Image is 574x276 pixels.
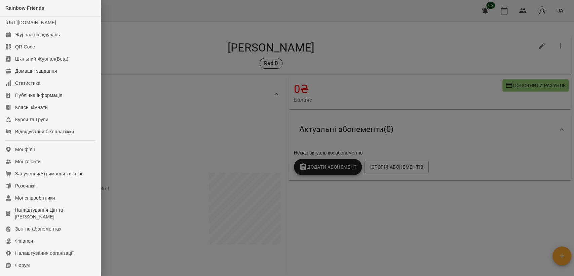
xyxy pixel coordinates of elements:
div: Відвідування без платіжки [15,128,74,135]
div: Налаштування організації [15,250,74,256]
div: Форум [15,262,30,269]
div: Звіт по абонементах [15,226,62,232]
div: Мої співробітники [15,195,55,201]
div: Курси та Групи [15,116,48,123]
div: Шкільний Журнал(Beta) [15,56,68,62]
div: Фінанси [15,238,33,244]
div: Мої філії [15,146,35,153]
a: [URL][DOMAIN_NAME] [5,20,56,25]
div: Класні кімнати [15,104,48,111]
div: Статистика [15,80,41,87]
div: Мої клієнти [15,158,41,165]
div: Налаштування Цін та [PERSON_NAME] [15,207,95,220]
div: QR Code [15,43,35,50]
div: Публічна інформація [15,92,62,99]
span: Rainbow Friends [5,5,44,11]
div: Розсилки [15,182,36,189]
div: Домашні завдання [15,68,57,74]
div: Залучення/Утримання клієнтів [15,170,84,177]
div: Журнал відвідувань [15,31,60,38]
